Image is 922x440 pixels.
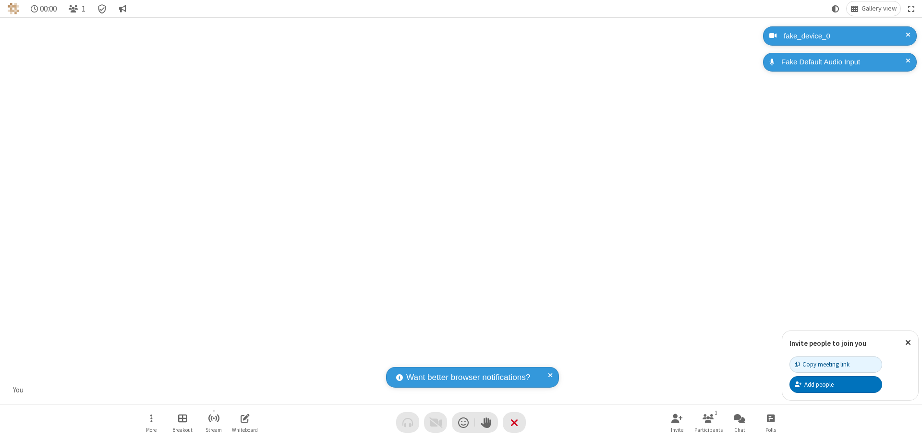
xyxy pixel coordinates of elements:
[671,427,683,433] span: Invite
[64,1,89,16] button: Open participant list
[828,1,843,16] button: Using system theme
[663,409,691,436] button: Invite participants (⌘+Shift+I)
[424,412,447,433] button: Video
[756,409,785,436] button: Open poll
[734,427,745,433] span: Chat
[503,412,526,433] button: End or leave meeting
[694,427,723,433] span: Participants
[861,5,897,12] span: Gallery view
[146,427,157,433] span: More
[82,4,85,13] span: 1
[847,1,900,16] button: Change layout
[475,412,498,433] button: Raise hand
[789,339,866,348] label: Invite people to join you
[93,1,111,16] div: Meeting details Encryption enabled
[780,31,910,42] div: fake_device_0
[27,1,61,16] div: Timer
[232,427,258,433] span: Whiteboard
[172,427,193,433] span: Breakout
[789,356,882,373] button: Copy meeting link
[396,412,419,433] button: Audio problem - check your Internet connection or call by phone
[206,427,222,433] span: Stream
[452,412,475,433] button: Send a reaction
[40,4,57,13] span: 00:00
[230,409,259,436] button: Open shared whiteboard
[712,408,720,417] div: 1
[10,385,27,396] div: You
[694,409,723,436] button: Open participant list
[168,409,197,436] button: Manage Breakout Rooms
[406,371,530,384] span: Want better browser notifications?
[789,376,882,392] button: Add people
[725,409,754,436] button: Open chat
[795,360,849,369] div: Copy meeting link
[778,57,910,68] div: Fake Default Audio Input
[898,331,918,354] button: Close popover
[765,427,776,433] span: Polls
[199,409,228,436] button: Start streaming
[137,409,166,436] button: Open menu
[904,1,919,16] button: Fullscreen
[115,1,130,16] button: Conversation
[8,3,19,14] img: QA Selenium DO NOT DELETE OR CHANGE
